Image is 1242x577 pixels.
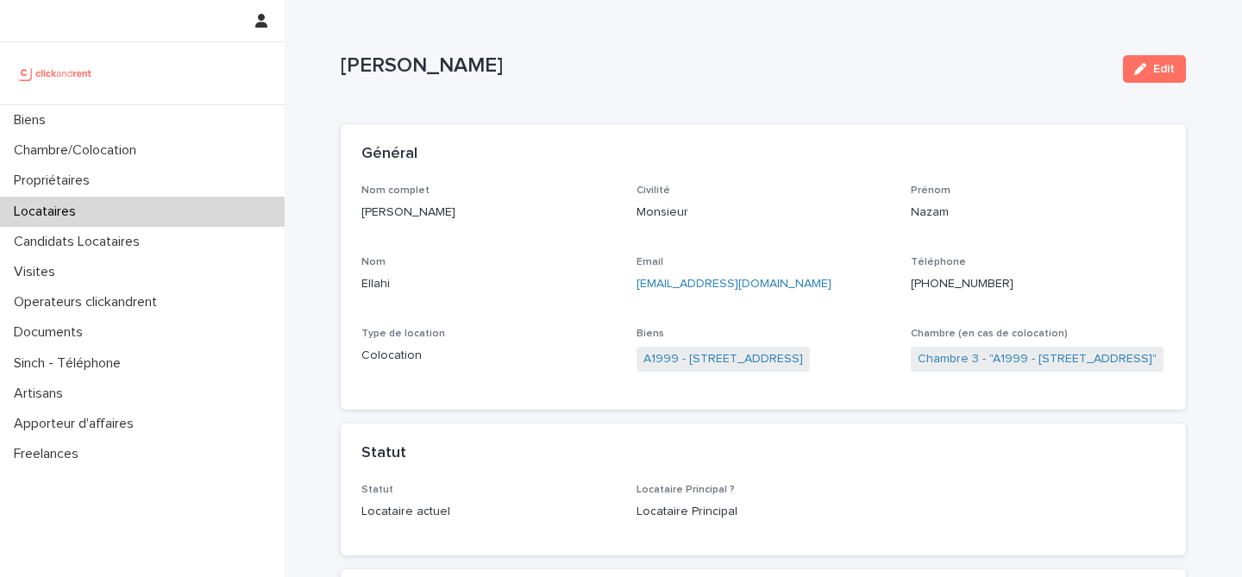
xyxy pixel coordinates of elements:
a: Chambre 3 - "A1999 - [STREET_ADDRESS]" [918,350,1157,368]
p: [PERSON_NAME] [361,204,616,222]
span: Locataire Principal ? [637,485,735,495]
p: [PHONE_NUMBER] [911,275,1165,293]
p: Sinch - Téléphone [7,355,135,372]
p: Biens [7,112,60,129]
span: Email [637,257,663,267]
span: Nom complet [361,185,430,196]
p: Nazam [911,204,1165,222]
img: UCB0brd3T0yccxBKYDjQ [14,56,97,91]
p: Documents [7,324,97,341]
h2: Statut [361,444,406,463]
h2: Général [361,145,417,164]
span: Nom [361,257,386,267]
p: Propriétaires [7,172,103,189]
p: Monsieur [637,204,891,222]
span: Statut [361,485,393,495]
p: Apporteur d'affaires [7,416,147,432]
span: Biens [637,329,664,339]
p: Locataire Principal [637,503,891,521]
p: Candidats Locataires [7,234,154,250]
p: Colocation [361,347,616,365]
span: Prénom [911,185,950,196]
p: Operateurs clickandrent [7,294,171,310]
p: Artisans [7,386,77,402]
span: Type de location [361,329,445,339]
span: Civilité [637,185,670,196]
p: Ellahi [361,275,616,293]
p: Locataires [7,204,90,220]
span: Téléphone [911,257,966,267]
p: Visites [7,264,69,280]
a: A1999 - [STREET_ADDRESS] [643,350,803,368]
p: [PERSON_NAME] [341,53,1109,78]
span: Edit [1153,63,1175,75]
button: Edit [1123,55,1186,83]
p: Chambre/Colocation [7,142,150,159]
p: Locataire actuel [361,503,616,521]
a: [EMAIL_ADDRESS][DOMAIN_NAME] [637,278,831,290]
span: Chambre (en cas de colocation) [911,329,1068,339]
p: Freelances [7,446,92,462]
